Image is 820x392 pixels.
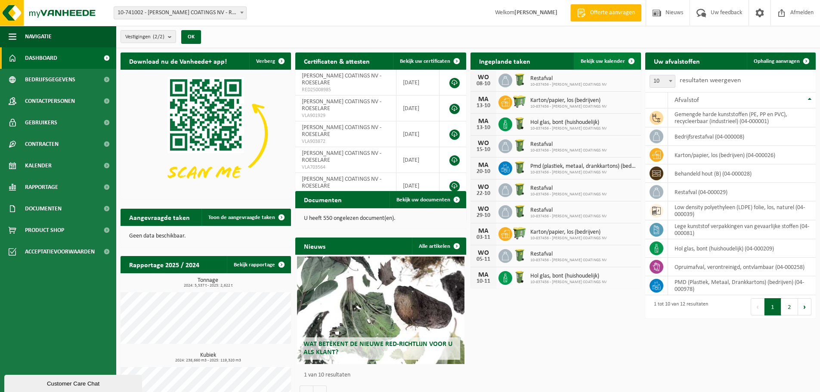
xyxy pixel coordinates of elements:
[302,112,389,119] span: VLA901929
[25,90,75,112] span: Contactpersonen
[125,352,291,363] h3: Kubiek
[512,248,527,262] img: WB-0240-HPE-GN-50
[754,59,800,64] span: Ophaling aanvragen
[798,298,811,315] button: Next
[302,99,381,112] span: [PERSON_NAME] COATINGS NV - ROESELARE
[396,197,450,203] span: Bekijk uw documenten
[114,7,246,19] span: 10-741002 - DEBAL COATINGS NV - ROESELARE
[125,358,291,363] span: 2024: 238,660 m3 - 2025: 119,320 m3
[530,251,607,258] span: Restafval
[680,77,741,84] label: resultaten weergeven
[470,52,539,69] h2: Ingeplande taken
[781,298,798,315] button: 2
[530,207,607,214] span: Restafval
[256,59,275,64] span: Verberg
[530,97,607,104] span: Karton/papier, los (bedrijven)
[396,70,439,96] td: [DATE]
[530,170,637,175] span: 10-837456 - [PERSON_NAME] COATINGS NV
[512,160,527,175] img: WB-0240-HPE-GN-50
[475,103,492,109] div: 13-10
[114,6,247,19] span: 10-741002 - DEBAL COATINGS NV - ROESELARE
[512,226,527,241] img: WB-0660-HPE-GN-50
[530,141,607,148] span: Restafval
[512,72,527,87] img: WB-0240-HPE-GN-50
[475,278,492,284] div: 10-11
[530,185,607,192] span: Restafval
[475,184,492,191] div: WO
[668,108,816,127] td: gemengde harde kunststoffen (PE, PP en PVC), recycleerbaar (industrieel) (04-000001)
[297,256,464,364] a: Wat betekent de nieuwe RED-richtlijn voor u als klant?
[530,192,607,197] span: 10-837456 - [PERSON_NAME] COATINGS NV
[396,121,439,147] td: [DATE]
[530,148,607,153] span: 10-837456 - [PERSON_NAME] COATINGS NV
[393,52,465,70] a: Bekijk uw certificaten
[650,75,675,88] span: 10
[121,209,198,225] h2: Aangevraagde taken
[668,258,816,276] td: opruimafval, verontreinigd, ontvlambaar (04-000258)
[512,270,527,284] img: WB-0140-HPE-GN-50
[530,236,607,241] span: 10-837456 - [PERSON_NAME] COATINGS NV
[512,204,527,219] img: WB-0240-HPE-GN-50
[668,164,816,183] td: behandeld hout (B) (04-000028)
[530,258,607,263] span: 10-837456 - [PERSON_NAME] COATINGS NV
[295,52,378,69] h2: Certificaten & attesten
[475,74,492,81] div: WO
[475,125,492,131] div: 13-10
[412,238,465,255] a: Alle artikelen
[25,219,64,241] span: Product Shop
[475,191,492,197] div: 22-10
[121,30,176,43] button: Vestigingen(2/2)
[153,34,164,40] count: (2/2)
[574,52,640,70] a: Bekijk uw kalender
[751,298,764,315] button: Previous
[303,341,452,356] span: Wat betekent de nieuwe RED-richtlijn voor u als klant?
[475,162,492,169] div: MA
[475,96,492,103] div: MA
[25,26,52,47] span: Navigatie
[295,191,350,208] h2: Documenten
[675,97,699,104] span: Afvalstof
[530,214,607,219] span: 10-837456 - [PERSON_NAME] COATINGS NV
[201,209,290,226] a: Toon de aangevraagde taken
[396,147,439,173] td: [DATE]
[249,52,290,70] button: Verberg
[129,233,282,239] p: Geen data beschikbaar.
[302,176,381,189] span: [PERSON_NAME] COATINGS NV - ROESELARE
[530,104,607,109] span: 10-837456 - [PERSON_NAME] COATINGS NV
[645,52,709,69] h2: Uw afvalstoffen
[304,216,457,222] p: U heeft 550 ongelezen document(en).
[475,235,492,241] div: 03-11
[25,133,59,155] span: Contracten
[668,183,816,201] td: restafval (04-000029)
[475,256,492,262] div: 05-11
[125,284,291,288] span: 2024: 5,537 t - 2025: 2,622 t
[396,96,439,121] td: [DATE]
[512,138,527,153] img: WB-0240-HPE-GN-50
[181,30,201,44] button: OK
[302,124,381,138] span: [PERSON_NAME] COATINGS NV - ROESELARE
[400,59,450,64] span: Bekijk uw certificaten
[125,278,291,288] h3: Tonnage
[475,147,492,153] div: 15-10
[121,52,235,69] h2: Download nu de Vanheede+ app!
[227,256,290,273] a: Bekijk rapportage
[475,250,492,256] div: WO
[475,206,492,213] div: WO
[475,169,492,175] div: 20-10
[302,73,381,86] span: [PERSON_NAME] COATINGS NV - ROESELARE
[668,146,816,164] td: karton/papier, los (bedrijven) (04-000026)
[25,198,62,219] span: Documenten
[588,9,637,17] span: Offerte aanvragen
[302,164,389,171] span: VLA703564
[530,229,607,236] span: Karton/papier, los (bedrijven)
[25,155,52,176] span: Kalender
[121,70,291,198] img: Download de VHEPlus App
[121,256,208,273] h2: Rapportage 2025 / 2024
[650,75,675,87] span: 10
[668,276,816,295] td: PMD (Plastiek, Metaal, Drankkartons) (bedrijven) (04-000978)
[475,81,492,87] div: 08-10
[764,298,781,315] button: 1
[302,86,389,93] span: RED25008985
[530,280,607,285] span: 10-837456 - [PERSON_NAME] COATINGS NV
